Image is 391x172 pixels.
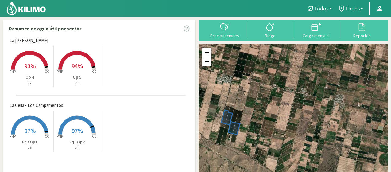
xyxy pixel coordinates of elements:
[202,57,211,66] a: Zoom out
[293,22,339,38] button: Carga mensual
[247,22,293,38] button: Riego
[202,22,247,38] button: Precipitaciones
[92,134,96,139] tspan: CC
[45,134,49,139] tspan: CC
[54,139,101,145] p: Eq1 Op2
[54,145,101,150] p: Vid
[6,1,46,16] img: Kilimo
[54,74,101,80] p: Op 5
[345,5,360,12] span: Todos
[10,102,63,109] span: La Celia - Los Campamentos
[295,33,337,38] div: Carga mensual
[6,74,53,80] p: Op 4
[57,69,63,74] tspan: PMP
[10,69,16,74] tspan: PMP
[57,134,63,139] tspan: PMP
[72,62,83,70] span: 94%
[92,69,96,74] tspan: CC
[6,145,53,150] p: Vid
[24,127,36,135] span: 97%
[45,69,49,74] tspan: CC
[10,37,48,44] span: La [PERSON_NAME]
[202,48,211,57] a: Zoom in
[203,33,246,38] div: Precipitaciones
[10,134,16,139] tspan: PMP
[314,5,329,12] span: Todos
[6,139,53,145] p: Eq2 Op1
[72,127,83,135] span: 97%
[341,33,383,38] div: Reportes
[24,62,36,70] span: 93%
[9,25,81,32] p: Resumen de agua útil por sector
[249,33,291,38] div: Riego
[339,22,385,38] button: Reportes
[54,81,101,86] p: Vid
[6,81,53,86] p: Vid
